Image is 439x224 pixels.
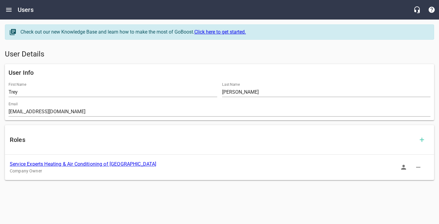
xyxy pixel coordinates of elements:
[10,135,415,145] h6: Roles
[9,83,26,86] label: First Name
[10,168,419,174] p: Company Owner
[415,132,429,147] button: Add Role
[9,68,430,78] h6: User Info
[222,83,240,86] label: Last Name
[424,2,439,17] button: Support Portal
[410,2,424,17] button: Live Chat
[10,161,156,167] a: Service Experts Heating & Air Conditioning of [GEOGRAPHIC_DATA]
[396,160,411,175] button: Sign In as Role
[2,2,16,17] button: Open drawer
[5,49,434,59] h5: User Details
[411,160,426,175] button: Delete Role
[194,29,246,35] a: Click here to get started.
[9,102,18,106] label: Email
[20,28,428,36] div: Check out our new Knowledge Base and learn how to make the most of GoBoost.
[18,5,34,15] h6: Users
